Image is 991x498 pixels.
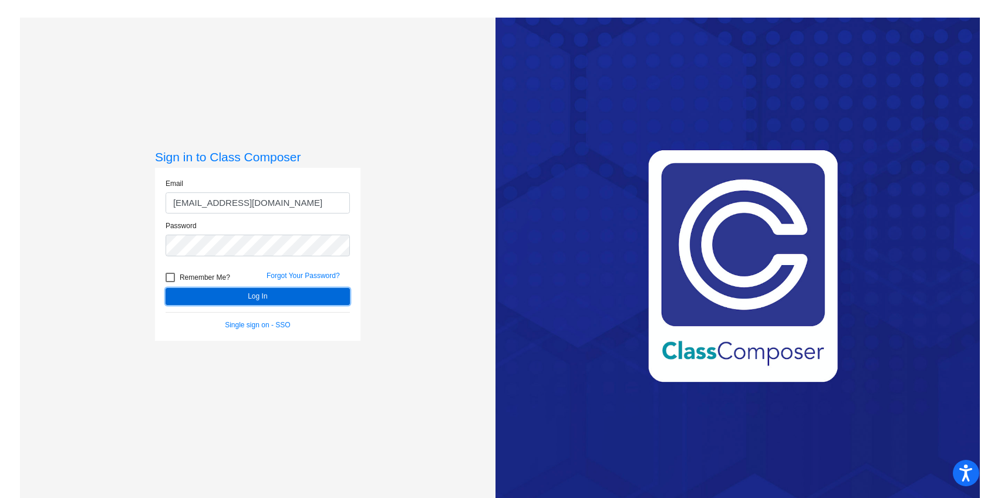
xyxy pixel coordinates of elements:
label: Email [166,178,183,189]
a: Single sign on - SSO [225,321,290,329]
label: Password [166,221,197,231]
span: Remember Me? [180,270,230,284]
a: Forgot Your Password? [267,272,340,280]
h3: Sign in to Class Composer [155,150,360,164]
button: Log In [166,288,350,305]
